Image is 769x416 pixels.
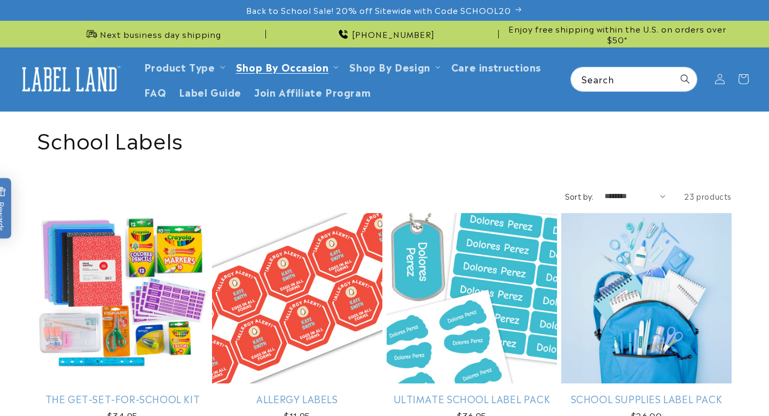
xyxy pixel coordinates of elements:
a: Label Guide [172,79,248,104]
a: Ultimate School Label Pack [387,393,557,405]
span: Back to School Sale! 20% off Sitewide with Code SCHOOL20 [246,5,511,15]
summary: Product Type [138,54,230,79]
label: Sort by: [565,191,594,201]
span: Next business day shipping [100,29,221,40]
span: Shop By Occasion [236,60,329,73]
summary: Shop By Design [343,54,444,79]
a: Join Affiliate Program [248,79,377,104]
span: Join Affiliate Program [254,85,371,98]
button: Search [673,67,697,91]
div: Announcement [37,21,266,47]
span: FAQ [144,85,167,98]
div: Announcement [270,21,499,47]
span: [PHONE_NUMBER] [352,29,435,40]
iframe: Gorgias Floating Chat [545,366,758,405]
a: Label Land [12,59,127,100]
a: Allergy Labels [212,393,382,405]
span: Enjoy free shipping within the U.S. on orders over $50* [503,23,732,44]
span: 23 products [684,191,732,201]
span: Care instructions [451,60,541,73]
a: Shop By Design [349,59,430,74]
img: Label Land [16,62,123,96]
a: The Get-Set-for-School Kit [37,393,208,405]
a: Care instructions [445,54,547,79]
a: FAQ [138,79,173,104]
div: Announcement [503,21,732,47]
summary: Shop By Occasion [230,54,343,79]
h1: School Labels [37,125,732,153]
span: Label Guide [179,85,241,98]
a: Product Type [144,59,215,74]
